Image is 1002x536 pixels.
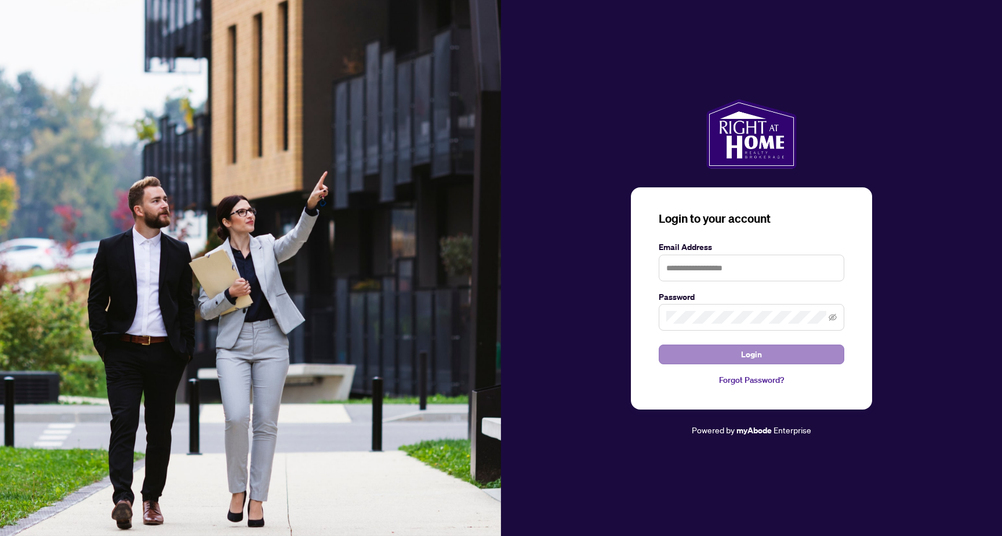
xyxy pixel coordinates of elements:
span: Powered by [692,425,735,435]
span: Enterprise [774,425,811,435]
span: eye-invisible [829,313,837,321]
label: Email Address [659,241,844,253]
button: Login [659,345,844,364]
label: Password [659,291,844,303]
h3: Login to your account [659,211,844,227]
span: Login [741,345,762,364]
a: myAbode [736,424,772,437]
a: Forgot Password? [659,374,844,386]
img: ma-logo [706,99,796,169]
